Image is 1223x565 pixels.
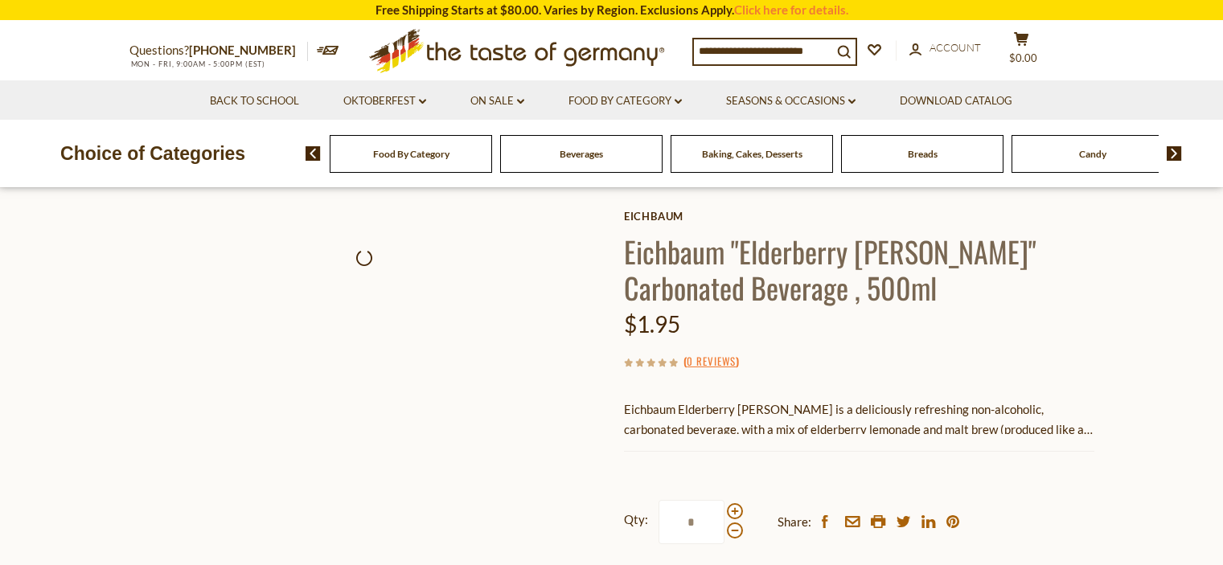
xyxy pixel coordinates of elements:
[998,31,1046,72] button: $0.00
[1079,148,1106,160] a: Candy
[1167,146,1182,161] img: next arrow
[702,148,802,160] a: Baking, Cakes, Desserts
[210,92,299,110] a: Back to School
[306,146,321,161] img: previous arrow
[624,510,648,530] strong: Qty:
[624,399,1094,440] p: Eichbaum Elderberry [PERSON_NAME] is a deliciously refreshing non-alcoholic, carbonated beverage,...
[373,148,449,160] a: Food By Category
[129,40,308,61] p: Questions?
[726,92,856,110] a: Seasons & Occasions
[734,2,848,17] a: Click here for details.
[568,92,682,110] a: Food By Category
[624,310,680,338] span: $1.95
[909,39,981,57] a: Account
[129,59,266,68] span: MON - FRI, 9:00AM - 5:00PM (EST)
[1009,51,1037,64] span: $0.00
[560,148,603,160] a: Beverages
[908,148,938,160] a: Breads
[659,500,724,544] input: Qty:
[624,233,1094,305] h1: Eichbaum "Elderberry [PERSON_NAME]" Carbonated Beverage , 500ml
[683,353,739,369] span: ( )
[687,353,736,371] a: 0 Reviews
[624,210,1094,223] a: Eichbaum
[343,92,426,110] a: Oktoberfest
[778,512,811,532] span: Share:
[930,41,981,54] span: Account
[470,92,524,110] a: On Sale
[900,92,1012,110] a: Download Catalog
[189,43,296,57] a: [PHONE_NUMBER]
